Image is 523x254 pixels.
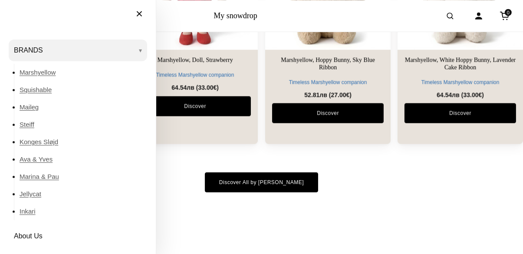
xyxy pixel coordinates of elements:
[405,79,516,87] p: Timeless Marshyellow companion
[20,99,147,116] a: Maileg
[469,6,488,25] a: Account
[20,81,147,99] a: Squishable
[214,85,217,92] span: €
[20,151,147,168] a: Ava & Yves
[438,3,462,28] button: Open search
[272,79,384,87] p: Timeless Marshyellow companion
[319,92,327,99] span: лв
[9,40,147,61] a: BRANDS
[9,225,147,247] a: About Us
[20,185,147,203] a: Jellycat
[139,71,251,79] p: Timeless Marshyellow companion
[452,92,460,99] span: лв
[329,92,351,99] span: ( )
[505,9,512,16] span: 0
[139,57,251,80] a: Marshyellow, Doll, Strawberry Timeless Marshyellow companion
[20,64,147,81] a: Marshyellow
[331,92,349,99] span: 27.00
[187,85,195,92] span: лв
[478,92,482,99] span: €
[214,11,257,20] a: My snowdrop
[495,6,514,25] a: Cart
[139,96,251,116] a: Discover Marshyellow, Doll, Strawberry
[20,133,147,151] a: Konges Sløjd
[20,168,147,185] a: Marina & Pau
[463,92,482,99] span: 33.00
[437,92,460,99] span: 64.54
[405,57,516,87] a: Marshyellow, White Hoppy Bunny, Lavender Cake Ribbon Timeless Marshyellow companion
[205,172,318,192] a: Discover all by Marshyellow
[272,57,384,87] a: Marshyellow, Hoppy Bunny, Sky Blue Ribbon Timeless Marshyellow companion
[196,85,219,92] span: ( )
[272,57,384,72] h3: Marshyellow, Hoppy Bunny, Sky Blue Ribbon
[20,116,147,133] a: Steiff
[20,203,147,220] a: Inkari
[198,85,217,92] span: 33.00
[272,104,384,124] a: Discover Marshyellow, Hoppy Bunny, Sky Blue Ribbon
[461,92,484,99] span: ( )
[304,92,327,99] span: 52.81
[346,92,349,99] span: €
[172,85,195,92] span: 64.54
[405,57,516,72] h3: Marshyellow, White Hoppy Bunny, Lavender Cake Ribbon
[127,4,151,23] button: Close menu
[405,104,516,124] a: Discover Marshyellow, White Hoppy Bunny, Lavender Cake Ribbon
[139,57,251,65] h3: Marshyellow, Doll, Strawberry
